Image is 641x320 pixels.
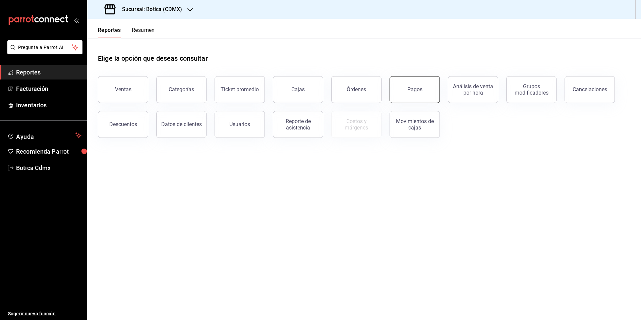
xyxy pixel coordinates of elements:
button: Cajas [273,76,323,103]
span: Ayuda [16,131,73,140]
div: Órdenes [347,86,366,93]
button: Pagos [390,76,440,103]
button: Descuentos [98,111,148,138]
div: Ventas [115,86,131,93]
button: Ventas [98,76,148,103]
div: Categorías [169,86,194,93]
span: Facturación [16,84,81,93]
h3: Sucursal: Botica (CDMX) [117,5,182,13]
button: Usuarios [215,111,265,138]
span: Reportes [16,68,81,77]
button: Datos de clientes [156,111,207,138]
div: Análisis de venta por hora [452,83,494,96]
div: Descuentos [109,121,137,127]
button: Contrata inventarios para ver este reporte [331,111,382,138]
div: navigation tabs [98,27,155,38]
a: Pregunta a Parrot AI [5,49,82,56]
span: Pregunta a Parrot AI [18,44,72,51]
button: Categorías [156,76,207,103]
button: Reportes [98,27,121,38]
span: Inventarios [16,101,81,110]
span: Sugerir nueva función [8,310,81,317]
div: Costos y márgenes [336,118,377,131]
button: Análisis de venta por hora [448,76,498,103]
button: Reporte de asistencia [273,111,323,138]
button: Órdenes [331,76,382,103]
div: Usuarios [229,121,250,127]
div: Grupos modificadores [511,83,552,96]
button: Cancelaciones [565,76,615,103]
div: Ticket promedio [221,86,259,93]
button: open_drawer_menu [74,17,79,23]
button: Movimientos de cajas [390,111,440,138]
button: Resumen [132,27,155,38]
div: Cancelaciones [573,86,607,93]
button: Grupos modificadores [506,76,557,103]
div: Movimientos de cajas [394,118,435,131]
div: Datos de clientes [161,121,202,127]
div: Pagos [407,86,422,93]
div: Reporte de asistencia [277,118,319,131]
span: Botica Cdmx [16,163,81,172]
button: Ticket promedio [215,76,265,103]
span: Recomienda Parrot [16,147,81,156]
h1: Elige la opción que deseas consultar [98,53,208,63]
div: Cajas [291,86,305,93]
button: Pregunta a Parrot AI [7,40,82,54]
